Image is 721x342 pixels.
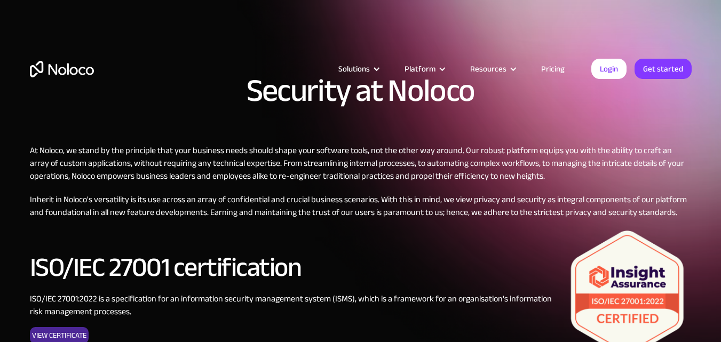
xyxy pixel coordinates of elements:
[30,144,692,182] p: At Noloco, we stand by the principle that your business needs should shape your software tools, n...
[30,292,692,318] p: ISO/IEC 27001:2022 is a specification for an information security management system (ISMS), which...
[30,61,94,77] a: home
[528,62,578,76] a: Pricing
[470,62,506,76] div: Resources
[325,62,391,76] div: Solutions
[457,62,528,76] div: Resources
[30,193,692,219] p: Inherit in Noloco's versatility is its use across an array of confidential and crucial business s...
[30,229,692,242] p: ‍
[405,62,435,76] div: Platform
[338,62,370,76] div: Solutions
[591,59,627,79] a: Login
[391,62,457,76] div: Platform
[30,253,692,282] h2: ISO/IEC 27001 certification
[635,59,692,79] a: Get started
